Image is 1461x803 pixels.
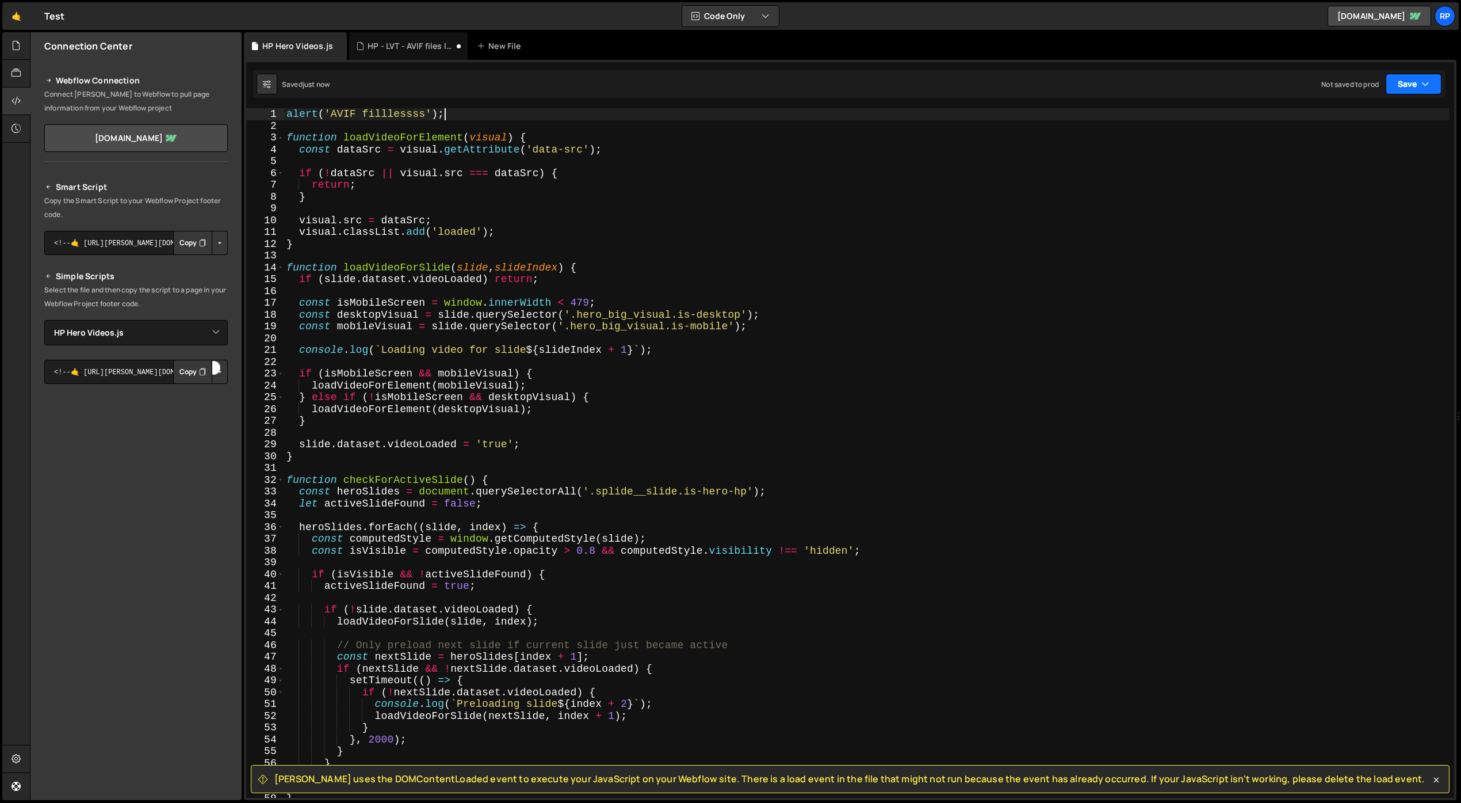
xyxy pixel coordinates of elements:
[246,486,284,498] div: 33
[44,180,228,194] h2: Smart Script
[44,403,229,507] iframe: YouTube video player
[1435,6,1455,26] a: RP
[246,627,284,640] div: 45
[44,269,228,283] h2: Simple Scripts
[44,124,228,152] a: [DOMAIN_NAME]
[246,321,284,333] div: 19
[262,40,333,52] div: HP Hero Videos.js
[246,769,284,781] div: 57
[44,283,228,311] p: Select the file and then copy the script to a page in your Webflow Project footer code.
[246,722,284,734] div: 53
[246,273,284,286] div: 15
[246,522,284,534] div: 36
[246,262,284,274] div: 14
[246,191,284,203] div: 8
[44,40,132,52] h2: Connection Center
[246,592,284,604] div: 42
[44,87,228,115] p: Connect [PERSON_NAME] to Webflow to pull page information from your Webflow project
[246,745,284,758] div: 55
[246,215,284,227] div: 10
[246,533,284,545] div: 37
[246,509,284,522] div: 35
[246,616,284,628] div: 44
[246,663,284,675] div: 48
[1321,79,1379,89] div: Not saved to prod
[246,108,284,120] div: 1
[44,9,65,23] div: Test
[246,391,284,404] div: 25
[246,132,284,144] div: 3
[246,238,284,250] div: 12
[246,226,284,238] div: 11
[44,360,228,384] textarea: To enrich screen reader interactions, please activate Accessibility in Grammarly extension settings
[246,415,284,427] div: 27
[1328,6,1431,26] a: [DOMAIN_NAME]
[173,360,212,384] button: Copy
[246,734,284,746] div: 54
[246,781,284,793] div: 58
[44,514,229,618] iframe: YouTube video player
[246,286,284,298] div: 16
[246,474,284,486] div: 32
[246,439,284,451] div: 29
[246,356,284,368] div: 22
[246,580,284,592] div: 41
[246,651,284,663] div: 47
[246,687,284,699] div: 50
[173,360,228,384] div: Button group with nested dropdown
[682,6,779,26] button: Code Only
[246,155,284,168] div: 5
[246,344,284,356] div: 21
[246,203,284,215] div: 9
[246,604,284,616] div: 43
[246,368,284,380] div: 23
[246,569,284,581] div: 40
[477,40,525,52] div: New File
[246,404,284,416] div: 26
[246,710,284,722] div: 52
[246,333,284,345] div: 20
[246,545,284,557] div: 38
[246,309,284,321] div: 18
[246,250,284,262] div: 13
[173,231,212,255] button: Copy
[246,640,284,652] div: 46
[246,297,284,309] div: 17
[282,79,330,89] div: Saved
[246,144,284,156] div: 4
[246,427,284,439] div: 28
[246,168,284,180] div: 6
[246,498,284,510] div: 34
[173,231,228,255] div: Button group with nested dropdown
[246,380,284,392] div: 24
[246,179,284,191] div: 7
[1386,74,1441,94] button: Save
[368,40,454,52] div: HP - LVT - AVIF files lazy load.js
[246,758,284,770] div: 56
[274,772,1425,785] span: [PERSON_NAME] uses the DOMContentLoaded event to execute your JavaScript on your Webflow site. Th...
[44,231,228,255] textarea: <!--🤙 [URL][PERSON_NAME][DOMAIN_NAME]> <script>document.addEventListener("DOMContentLoaded", func...
[246,557,284,569] div: 39
[246,451,284,463] div: 30
[44,194,228,222] p: Copy the Smart Script to your Webflow Project footer code.
[246,698,284,710] div: 51
[246,462,284,474] div: 31
[246,120,284,132] div: 2
[2,2,30,30] a: 🤙
[303,79,330,89] div: just now
[44,74,228,87] h2: Webflow Connection
[246,675,284,687] div: 49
